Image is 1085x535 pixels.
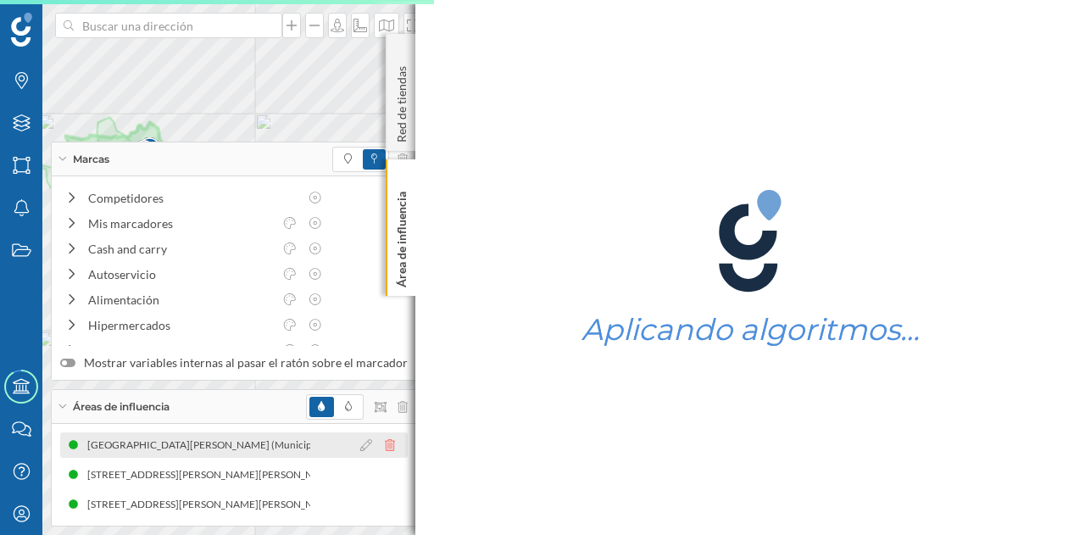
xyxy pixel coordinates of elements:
[88,265,273,283] div: Autoservicio
[73,152,109,167] span: Marcas
[75,466,491,483] div: [STREET_ADDRESS][PERSON_NAME][PERSON_NAME][PERSON_NAME] (8 min Andando)
[88,342,273,359] div: Supermercados
[88,240,273,258] div: Cash and carry
[393,59,410,142] p: Red de tiendas
[11,13,32,47] img: Geoblink Logo
[393,185,410,287] p: Área de influencia
[34,12,94,27] span: Soporte
[88,215,273,232] div: Mis marcadores
[88,316,273,334] div: Hipermercados
[73,399,170,415] span: Áreas de influencia
[88,291,273,309] div: Alimentación
[87,437,332,454] div: [GEOGRAPHIC_DATA][PERSON_NAME] (Municipio)
[133,136,154,170] img: Marker
[88,189,298,207] div: Competidores
[75,496,509,513] div: [STREET_ADDRESS][PERSON_NAME][PERSON_NAME][PERSON_NAME] (7 min Conduciendo)
[139,133,160,167] img: Marker
[581,314,920,346] h1: Aplicando algoritmos…
[60,354,408,371] label: Mostrar variables internas al pasar el ratón sobre el marcador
